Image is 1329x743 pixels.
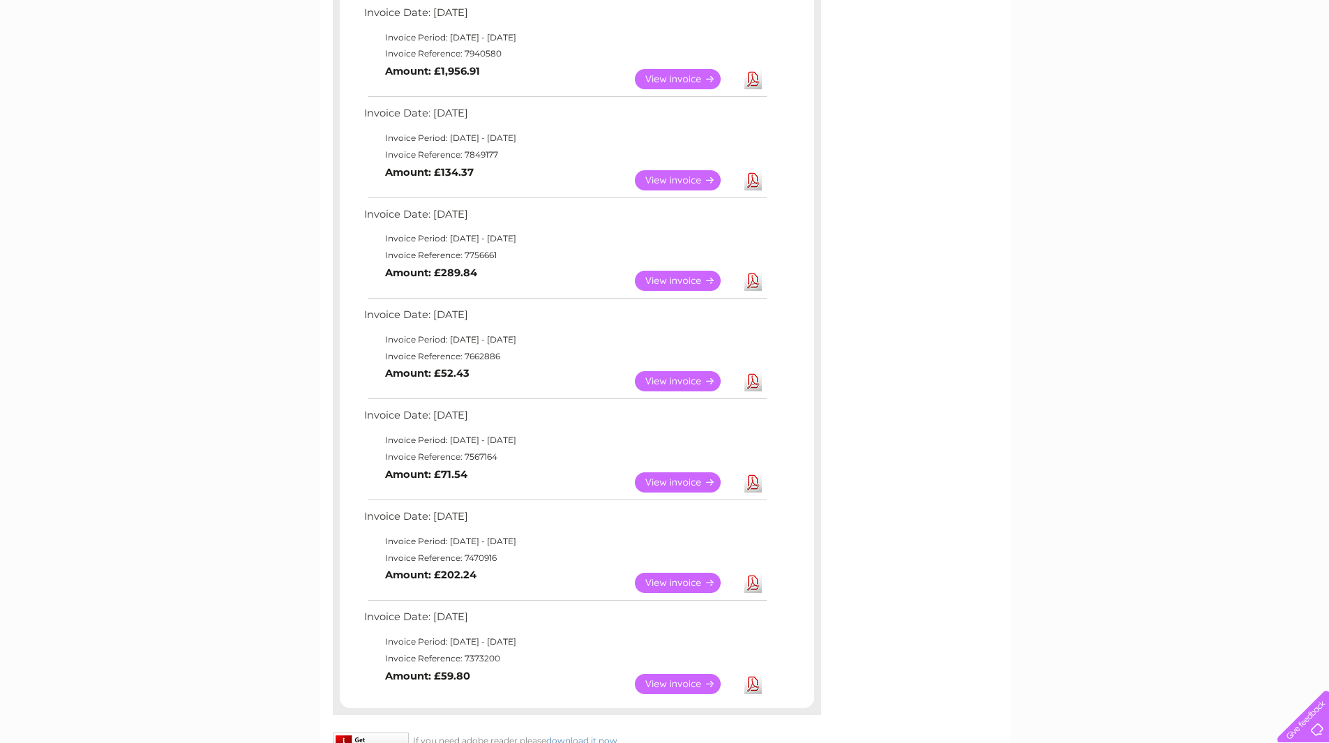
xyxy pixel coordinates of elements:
td: Invoice Reference: 7849177 [361,147,769,163]
b: Amount: £71.54 [385,468,467,481]
a: Download [744,271,762,291]
td: Invoice Date: [DATE] [361,104,769,130]
a: View [635,170,737,190]
td: Invoice Date: [DATE] [361,205,769,231]
td: Invoice Date: [DATE] [361,306,769,331]
a: Water [1083,59,1110,70]
a: Log out [1283,59,1316,70]
a: Energy [1118,59,1149,70]
b: Amount: £134.37 [385,166,474,179]
td: Invoice Period: [DATE] - [DATE] [361,331,769,348]
a: View [635,472,737,493]
td: Invoice Date: [DATE] [361,3,769,29]
td: Invoice Date: [DATE] [361,406,769,432]
div: Clear Business is a trading name of Verastar Limited (registered in [GEOGRAPHIC_DATA] No. 3667643... [336,8,995,68]
img: logo.png [47,36,118,79]
a: 0333 014 3131 [1066,7,1162,24]
td: Invoice Period: [DATE] - [DATE] [361,432,769,449]
b: Amount: £289.84 [385,267,477,279]
b: Amount: £202.24 [385,569,476,581]
a: View [635,674,737,694]
a: Download [744,371,762,391]
a: View [635,573,737,593]
b: Amount: £1,956.91 [385,65,480,77]
a: Download [744,69,762,89]
a: View [635,271,737,291]
td: Invoice Reference: 7756661 [361,247,769,264]
a: Download [744,472,762,493]
a: Download [744,674,762,694]
td: Invoice Date: [DATE] [361,608,769,633]
td: Invoice Period: [DATE] - [DATE] [361,130,769,147]
td: Invoice Reference: 7373200 [361,650,769,667]
td: Invoice Reference: 7662886 [361,348,769,365]
a: View [635,371,737,391]
td: Invoice Reference: 7940580 [361,45,769,62]
td: Invoice Date: [DATE] [361,507,769,533]
td: Invoice Period: [DATE] - [DATE] [361,29,769,46]
td: Invoice Period: [DATE] - [DATE] [361,230,769,247]
td: Invoice Reference: 7567164 [361,449,769,465]
td: Invoice Reference: 7470916 [361,550,769,566]
td: Invoice Period: [DATE] - [DATE] [361,633,769,650]
a: Contact [1236,59,1270,70]
a: Download [744,170,762,190]
a: Blog [1208,59,1228,70]
a: View [635,69,737,89]
a: Telecoms [1157,59,1199,70]
td: Invoice Period: [DATE] - [DATE] [361,533,769,550]
b: Amount: £59.80 [385,670,470,682]
a: Download [744,573,762,593]
b: Amount: £52.43 [385,367,470,380]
